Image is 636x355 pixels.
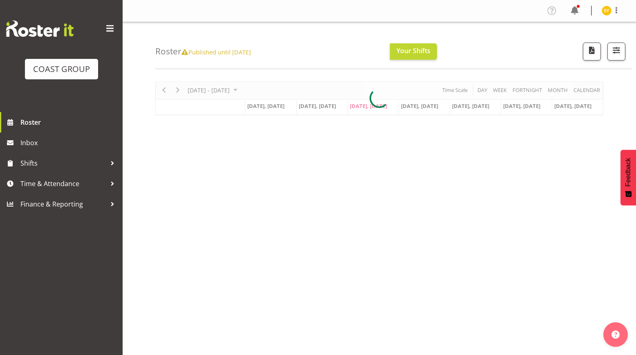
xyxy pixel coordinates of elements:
span: Finance & Reporting [20,198,106,210]
h4: Roster [155,47,251,56]
span: Roster [20,116,119,128]
button: Filter Shifts [607,43,625,61]
span: Inbox [20,137,119,149]
span: Shifts [20,157,106,169]
button: Feedback - Show survey [620,150,636,205]
img: help-xxl-2.png [611,330,620,339]
img: Rosterit website logo [6,20,74,37]
span: Your Shifts [396,46,430,55]
div: COAST GROUP [33,63,90,75]
span: Published until [DATE] [181,48,251,56]
button: Download a PDF of the roster according to the set date range. [583,43,601,61]
span: Time & Attendance [20,177,106,190]
button: Your Shifts [390,43,437,60]
img: seon-young-belding8911.jpg [602,6,611,16]
span: Feedback [625,158,632,186]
